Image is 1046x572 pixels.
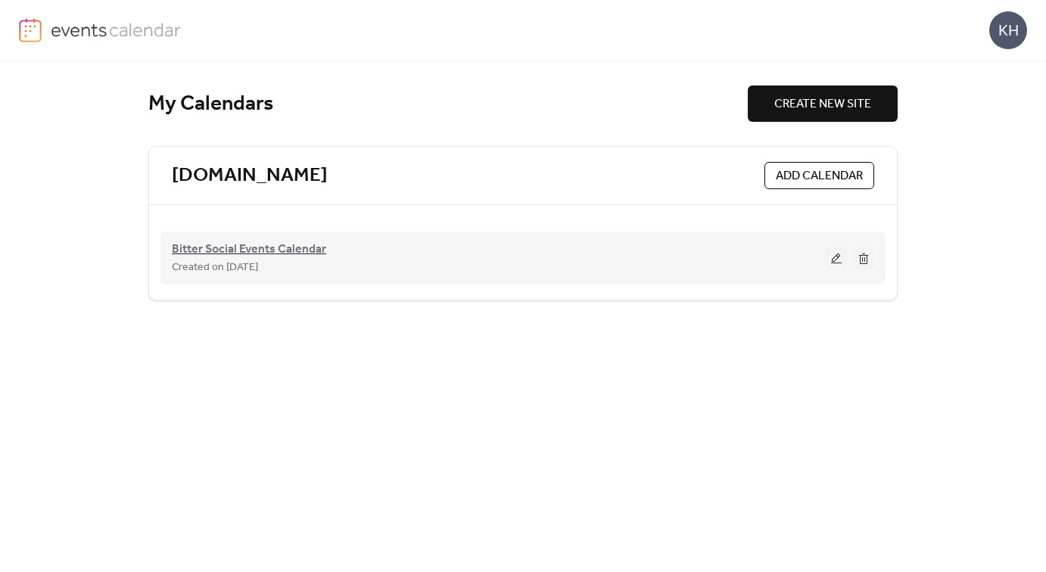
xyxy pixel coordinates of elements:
[172,241,326,259] span: Bitter Social Events Calendar
[776,167,863,185] span: ADD CALENDAR
[19,18,42,42] img: logo
[51,18,182,41] img: logo-type
[172,259,258,277] span: Created on [DATE]
[172,245,326,254] a: Bitter Social Events Calendar
[989,11,1027,49] div: KH
[148,91,748,117] div: My Calendars
[748,85,898,122] button: CREATE NEW SITE
[764,162,874,189] button: ADD CALENDAR
[774,95,871,113] span: CREATE NEW SITE
[172,163,328,188] a: [DOMAIN_NAME]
